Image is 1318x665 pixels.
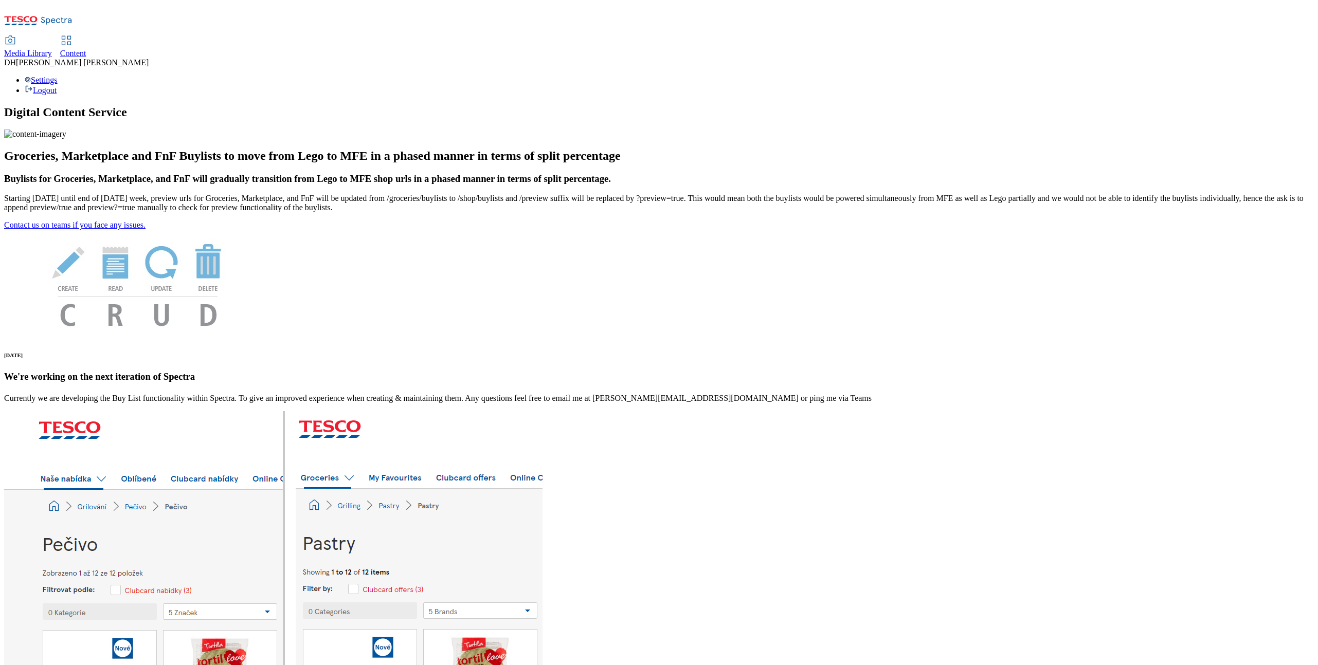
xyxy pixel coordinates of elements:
a: Logout [25,86,57,95]
a: Contact us on teams if you face any issues. [4,220,146,229]
a: Content [60,36,86,58]
span: [PERSON_NAME] [PERSON_NAME] [16,58,149,67]
h3: Buylists for Groceries, Marketplace, and FnF will gradually transition from Lego to MFE shop urls... [4,173,1314,184]
h1: Digital Content Service [4,105,1314,119]
span: Media Library [4,49,52,58]
h6: [DATE] [4,352,1314,358]
a: Settings [25,76,58,84]
img: content-imagery [4,130,66,139]
h3: We're working on the next iteration of Spectra [4,371,1314,382]
p: Currently we are developing the Buy List functionality within Spectra. To give an improved experi... [4,394,1314,403]
span: Content [60,49,86,58]
h2: Groceries, Marketplace and FnF Buylists to move from Lego to MFE in a phased manner in terms of s... [4,149,1314,163]
a: Media Library [4,36,52,58]
p: Starting [DATE] until end of [DATE] week, preview urls for Groceries, Marketplace, and FnF will b... [4,194,1314,212]
img: News Image [4,230,272,337]
span: DH [4,58,16,67]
